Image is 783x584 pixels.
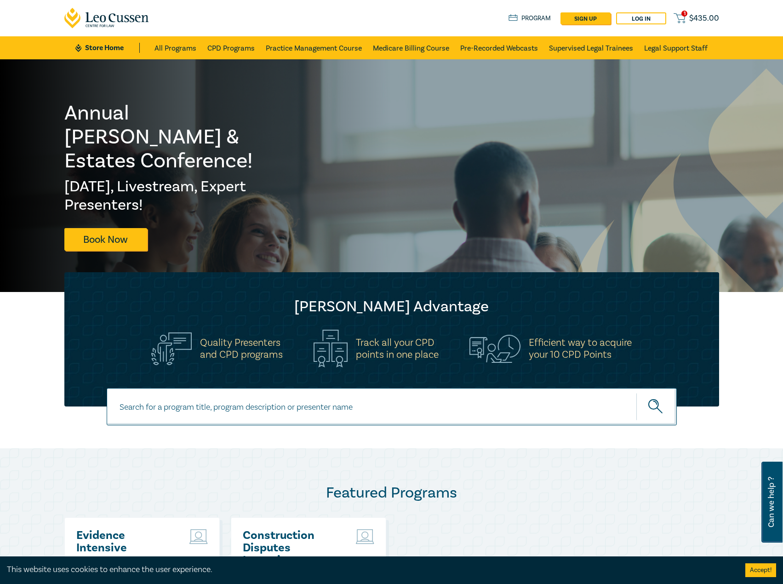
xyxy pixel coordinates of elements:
[745,563,776,577] button: Accept cookies
[189,529,208,544] img: Live Stream
[549,36,633,59] a: Supervised Legal Trainees
[644,36,708,59] a: Legal Support Staff
[75,43,139,53] a: Store Home
[243,529,342,567] a: Construction Disputes Intensive
[560,12,611,24] a: sign up
[76,529,175,554] a: Evidence Intensive
[356,529,374,544] img: Live Stream
[107,388,677,425] input: Search for a program title, program description or presenter name
[207,36,255,59] a: CPD Programs
[200,337,283,361] h5: Quality Presenters and CPD programs
[64,228,147,251] a: Book Now
[356,337,439,361] h5: Track all your CPD points in one place
[64,101,270,173] h1: Annual [PERSON_NAME] & Estates Conference!
[64,177,270,214] h2: [DATE], Livestream, Expert Presenters!
[314,330,348,367] img: Track all your CPD<br>points in one place
[469,335,520,362] img: Efficient way to acquire<br>your 10 CPD Points
[83,298,701,316] h2: [PERSON_NAME] Advantage
[689,13,719,23] span: $ 435.00
[373,36,449,59] a: Medicare Billing Course
[76,554,175,566] p: ( August 2025 )
[154,36,196,59] a: All Programs
[64,484,719,502] h2: Featured Programs
[7,564,732,576] div: This website uses cookies to enhance the user experience.
[616,12,666,24] a: Log in
[509,13,551,23] a: Program
[681,11,687,17] span: 1
[529,337,632,361] h5: Efficient way to acquire your 10 CPD Points
[767,467,776,537] span: Can we help ?
[460,36,538,59] a: Pre-Recorded Webcasts
[266,36,362,59] a: Practice Management Course
[151,332,192,365] img: Quality Presenters<br>and CPD programs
